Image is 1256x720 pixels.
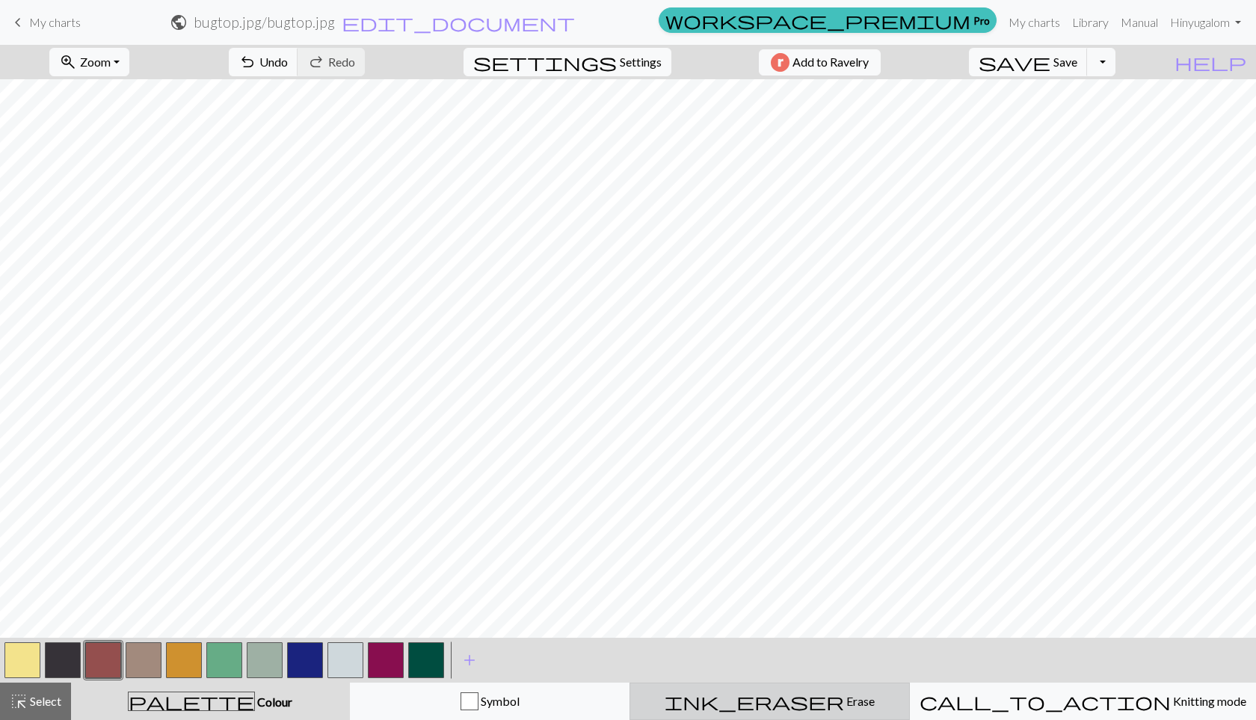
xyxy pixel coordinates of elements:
span: settings [473,52,617,73]
span: undo [238,52,256,73]
span: add [461,650,478,671]
button: Add to Ravelry [759,49,881,76]
a: Library [1066,7,1115,37]
span: Settings [620,53,662,71]
button: Symbol [350,683,630,720]
span: help [1175,52,1246,73]
a: Pro [659,7,997,33]
i: Settings [473,53,617,71]
span: Colour [255,695,292,709]
h2: bugtop.jpg / bugtop.jpg [194,13,335,31]
span: edit_document [342,12,575,33]
button: Save [969,48,1088,76]
span: workspace_premium [665,10,970,31]
button: Zoom [49,48,129,76]
span: Symbol [478,694,520,708]
button: Undo [229,48,298,76]
button: Knitting mode [910,683,1256,720]
span: keyboard_arrow_left [9,12,27,33]
span: save [979,52,1050,73]
button: SettingsSettings [464,48,671,76]
span: Zoom [80,55,111,69]
span: public [170,12,188,33]
a: My charts [9,10,81,35]
span: Knitting mode [1171,694,1246,708]
span: call_to_action [920,691,1171,712]
a: My charts [1003,7,1066,37]
button: Colour [71,683,350,720]
span: Undo [259,55,288,69]
span: Erase [844,694,875,708]
span: Add to Ravelry [792,53,869,72]
img: Ravelry [771,53,789,72]
a: Manual [1115,7,1164,37]
span: Select [28,694,61,708]
span: ink_eraser [665,691,844,712]
span: zoom_in [59,52,77,73]
button: Erase [629,683,910,720]
a: Hinyugalom [1164,7,1247,37]
span: My charts [29,15,81,29]
span: palette [129,691,254,712]
span: Save [1053,55,1077,69]
span: highlight_alt [10,691,28,712]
